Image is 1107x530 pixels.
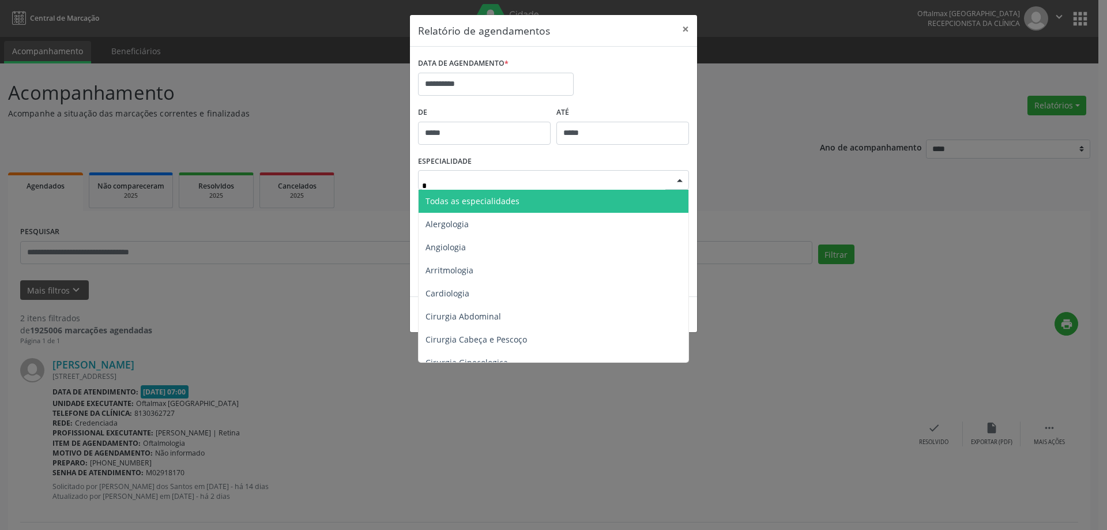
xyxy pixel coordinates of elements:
span: Cirurgia Ginecologica [426,357,508,368]
span: Todas as especialidades [426,196,519,206]
span: Cardiologia [426,288,469,299]
label: ATÉ [556,104,689,122]
label: De [418,104,551,122]
label: DATA DE AGENDAMENTO [418,55,509,73]
span: Arritmologia [426,265,473,276]
h5: Relatório de agendamentos [418,23,550,38]
button: Close [674,15,697,43]
span: Cirurgia Cabeça e Pescoço [426,334,527,345]
span: Alergologia [426,219,469,230]
label: ESPECIALIDADE [418,153,472,171]
span: Angiologia [426,242,466,253]
span: Cirurgia Abdominal [426,311,501,322]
